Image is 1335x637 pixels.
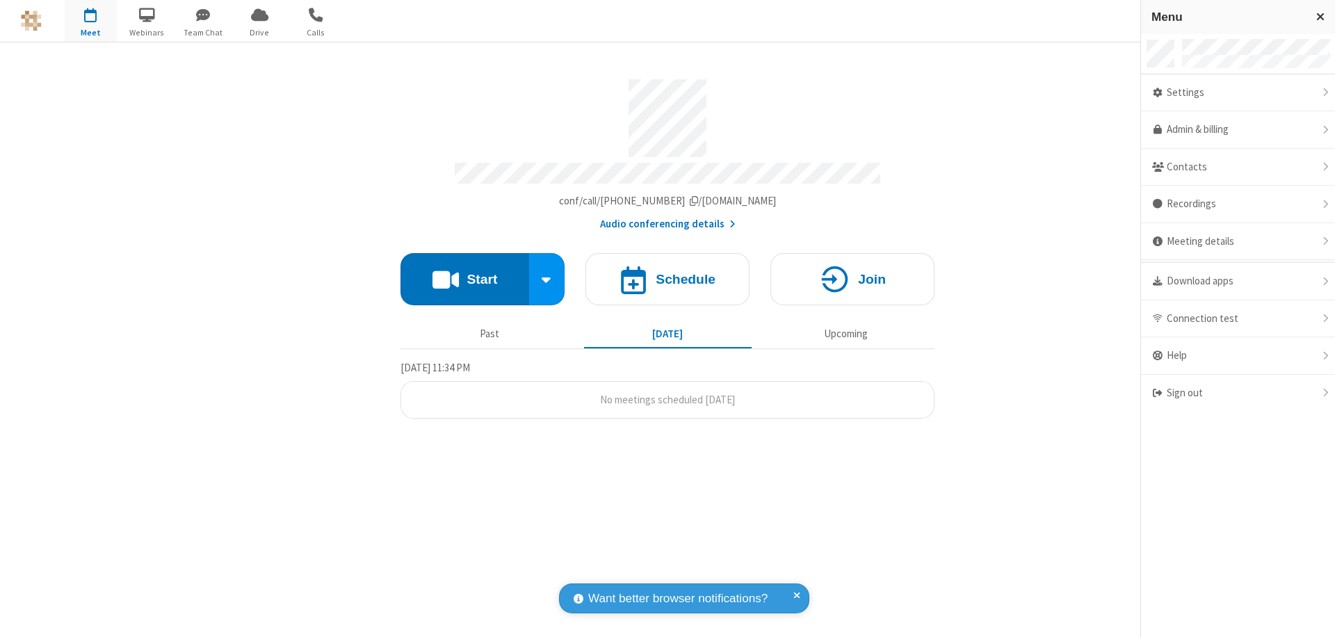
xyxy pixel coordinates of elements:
div: Sign out [1141,375,1335,412]
span: Copy my meeting room link [559,194,777,207]
span: Want better browser notifications? [588,590,768,608]
span: Drive [234,26,286,39]
div: Settings [1141,74,1335,112]
button: Join [770,253,934,305]
h4: Start [467,273,497,286]
span: Team Chat [177,26,229,39]
button: Audio conferencing details [600,216,736,232]
h3: Menu [1151,10,1304,24]
div: Recordings [1141,186,1335,223]
a: Admin & billing [1141,111,1335,149]
div: Connection test [1141,300,1335,338]
img: QA Selenium DO NOT DELETE OR CHANGE [21,10,42,31]
div: Meeting details [1141,223,1335,261]
button: [DATE] [584,321,752,347]
span: [DATE] 11:34 PM [400,361,470,374]
section: Today's Meetings [400,360,934,419]
div: Help [1141,337,1335,375]
h4: Join [858,273,886,286]
button: Upcoming [762,321,930,347]
span: No meetings scheduled [DATE] [600,393,735,406]
h4: Schedule [656,273,715,286]
span: Calls [290,26,342,39]
span: Webinars [121,26,173,39]
div: Contacts [1141,149,1335,186]
div: Start conference options [529,253,565,305]
button: Start [400,253,529,305]
span: Meet [65,26,117,39]
button: Schedule [585,253,750,305]
section: Account details [400,69,934,232]
div: Download apps [1141,263,1335,300]
button: Past [406,321,574,347]
button: Copy my meeting room linkCopy my meeting room link [559,193,777,209]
